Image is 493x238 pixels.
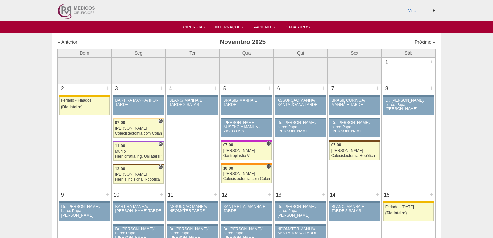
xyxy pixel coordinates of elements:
[61,98,108,103] div: Feriado - Finados
[170,98,216,107] div: BLANC/ MANHÃ E TARDE 2 SALAS
[59,201,110,203] div: Key: Aviso
[112,190,122,200] div: 10
[115,120,125,125] span: 07:00
[383,203,434,221] a: Feriado - [DATE] (Dia inteiro)
[328,190,338,200] div: 14
[382,58,392,67] div: 1
[221,142,272,160] a: C 07:00 [PERSON_NAME] Gastroplastia VL
[113,119,164,138] a: C 07:00 [PERSON_NAME] Colecistectomia com Colangiografia VL
[113,224,164,226] div: Key: Aviso
[159,190,164,198] div: +
[331,143,341,147] span: 07:00
[115,154,162,159] div: Herniorrafia Ing. Unilateral VL
[220,49,274,57] th: Qua
[158,164,163,170] span: Consultório
[382,49,436,57] th: Sáb
[115,177,162,182] div: Hernia incisional Robótica
[328,49,382,57] th: Sex
[113,95,164,97] div: Key: Aviso
[329,142,380,160] a: 07:00 [PERSON_NAME] Colecistectomia Robótica
[274,190,284,200] div: 13
[223,177,270,181] div: Colecistectomia com Colangiografia VL
[254,25,275,31] a: Pacientes
[223,172,270,176] div: [PERSON_NAME]
[429,58,434,66] div: +
[167,201,218,203] div: Key: Aviso
[166,84,176,94] div: 4
[221,95,272,97] div: Key: Aviso
[112,49,166,57] th: Seg
[61,105,83,109] span: (Dia inteiro)
[332,98,378,107] div: BRASIL CURINGA/ MANHÃ E TARDE
[59,203,110,221] a: Dr. [PERSON_NAME]/ barco Papa [PERSON_NAME]
[115,167,125,171] span: 13:00
[213,190,218,198] div: +
[167,224,218,226] div: Key: Aviso
[432,9,435,13] i: Sair
[220,190,230,200] div: 12
[58,190,68,200] div: 9
[321,190,326,198] div: +
[221,203,272,221] a: SANTA RITA/ MANHÃ E TARDE
[383,201,434,203] div: Key: Feriado
[383,95,434,97] div: Key: Aviso
[113,165,164,184] a: C 13:00 [PERSON_NAME] Hernia incisional Robótica
[275,119,326,137] a: Dr. [PERSON_NAME]/ barco Papa [PERSON_NAME]
[115,144,125,148] span: 11:00
[278,205,324,218] div: Dr. [PERSON_NAME]/ barco Papa [PERSON_NAME]
[329,118,380,119] div: Key: Aviso
[115,98,162,107] div: BARTIRA MANHÃ/ IFOR TARDE
[221,97,272,115] a: BRASIL/ MANHÃ E TARDE
[429,84,434,92] div: +
[115,131,162,136] div: Colecistectomia com Colangiografia VL
[115,126,162,130] div: [PERSON_NAME]
[224,121,270,134] div: [PERSON_NAME] AUSENCIA MANHA - VISTO USA
[159,84,164,92] div: +
[215,25,243,31] a: Internações
[382,190,392,200] div: 15
[170,205,216,213] div: ASSUNÇÃO MANHÃ/ NEOMATER TARDE
[115,205,162,213] div: BARTIRA MANHÃ/ [PERSON_NAME] TARDE
[61,205,108,218] div: Dr. [PERSON_NAME]/ barco Papa [PERSON_NAME]
[113,164,164,165] div: Key: Santa Joana
[115,149,162,153] div: Murilo
[221,118,272,119] div: Key: Aviso
[415,40,435,45] a: Próximo »
[113,201,164,203] div: Key: Aviso
[332,121,378,134] div: Dr. [PERSON_NAME]/ barco Papa [PERSON_NAME]
[224,205,270,213] div: SANTA RITA/ MANHÃ E TARDE
[329,119,380,137] a: Dr. [PERSON_NAME]/ barco Papa [PERSON_NAME]
[58,49,112,57] th: Dom
[385,205,432,209] div: Feriado - [DATE]
[112,84,122,94] div: 3
[286,25,310,31] a: Cadastros
[104,84,110,92] div: +
[113,142,164,161] a: H 11:00 Murilo Herniorrafia Ing. Unilateral VL
[329,95,380,97] div: Key: Aviso
[275,118,326,119] div: Key: Aviso
[321,84,326,92] div: +
[58,84,68,94] div: 2
[329,203,380,221] a: BLANC/ MANHÃ E TARDE 2 SALAS
[213,84,218,92] div: +
[267,190,272,198] div: +
[383,97,434,115] a: Dr. [PERSON_NAME]/ barco Papa [PERSON_NAME]
[274,84,284,94] div: 6
[166,49,220,57] th: Ter
[221,201,272,203] div: Key: Aviso
[59,95,110,97] div: Key: Feriado
[375,84,380,92] div: +
[332,205,378,213] div: BLANC/ MANHÃ E TARDE 2 SALAS
[158,142,163,147] span: Hospital
[329,140,380,142] div: Key: Santa Joana
[221,163,272,165] div: Key: São Luiz - SCS
[148,38,337,47] h3: Novembro 2025
[167,95,218,97] div: Key: Aviso
[221,140,272,142] div: Key: Maria Braido
[58,40,77,45] a: « Anterior
[266,141,271,146] span: Consultório
[115,172,162,176] div: [PERSON_NAME]
[158,119,163,124] span: Consultório
[278,121,324,134] div: Dr. [PERSON_NAME]/ barco Papa [PERSON_NAME]
[221,224,272,226] div: Key: Aviso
